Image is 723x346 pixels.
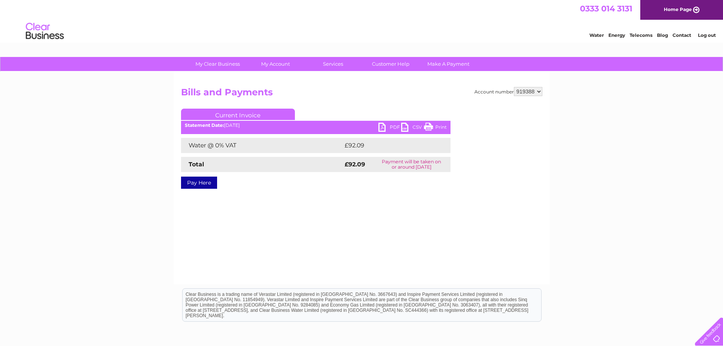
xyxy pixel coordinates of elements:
[343,138,436,153] td: £92.09
[657,32,668,38] a: Blog
[580,4,632,13] a: 0333 014 3131
[630,32,652,38] a: Telecoms
[373,157,450,172] td: Payment will be taken on or around [DATE]
[302,57,364,71] a: Services
[359,57,422,71] a: Customer Help
[378,123,401,134] a: PDF
[181,109,295,120] a: Current Invoice
[181,87,542,101] h2: Bills and Payments
[698,32,716,38] a: Log out
[608,32,625,38] a: Energy
[189,161,204,168] strong: Total
[186,57,249,71] a: My Clear Business
[181,123,450,128] div: [DATE]
[401,123,424,134] a: CSV
[183,4,541,37] div: Clear Business is a trading name of Verastar Limited (registered in [GEOGRAPHIC_DATA] No. 3667643...
[185,122,224,128] b: Statement Date:
[417,57,480,71] a: Make A Payment
[244,57,307,71] a: My Account
[673,32,691,38] a: Contact
[181,138,343,153] td: Water @ 0% VAT
[424,123,447,134] a: Print
[25,20,64,43] img: logo.png
[589,32,604,38] a: Water
[474,87,542,96] div: Account number
[181,177,217,189] a: Pay Here
[345,161,365,168] strong: £92.09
